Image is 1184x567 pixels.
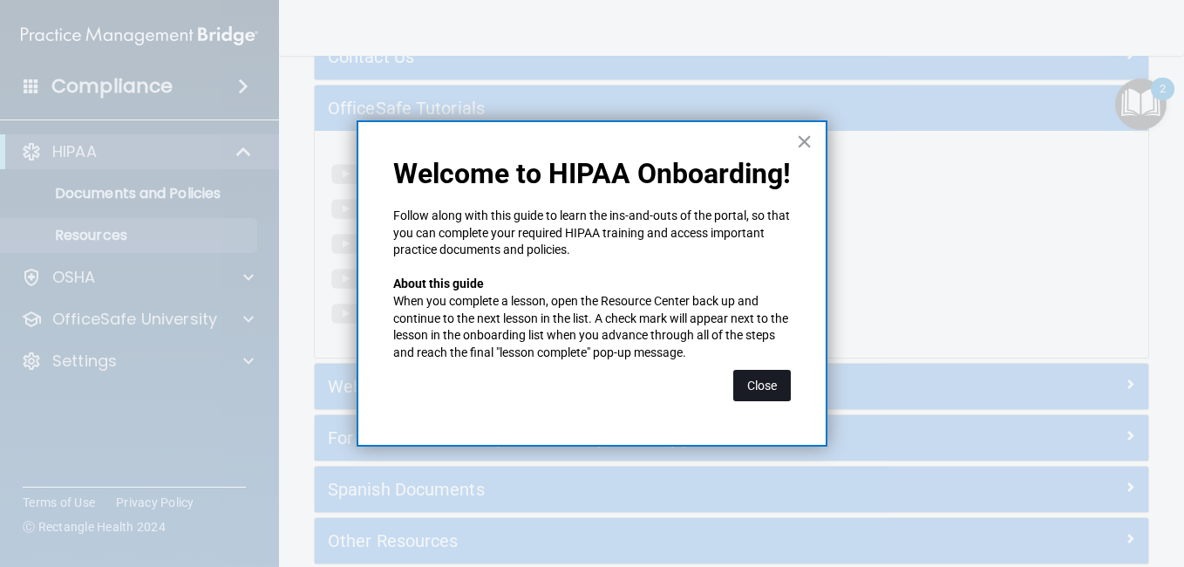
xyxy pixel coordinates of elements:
[393,157,791,190] p: Welcome to HIPAA Onboarding!
[393,293,791,361] p: When you complete a lesson, open the Resource Center back up and continue to the next lesson in t...
[882,443,1163,513] iframe: Drift Widget Chat Controller
[733,370,791,401] button: Close
[393,208,791,259] p: Follow along with this guide to learn the ins-and-outs of the portal, so that you can complete yo...
[796,127,813,155] button: Close
[393,277,484,290] strong: About this guide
